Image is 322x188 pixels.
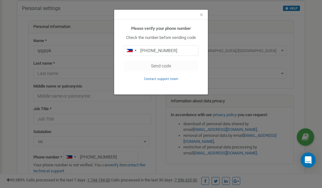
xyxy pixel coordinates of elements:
[124,46,138,56] div: Telephone country code
[144,77,178,81] small: Contact support team
[124,45,198,56] input: 0905 123 4567
[131,26,191,31] b: Please verify your phone number
[200,12,203,18] button: Close
[200,11,203,19] span: ×
[124,61,198,71] button: Send code
[144,76,178,81] a: Contact support team
[124,35,198,41] p: Check the number before sending code
[301,153,316,168] div: Open Intercom Messenger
